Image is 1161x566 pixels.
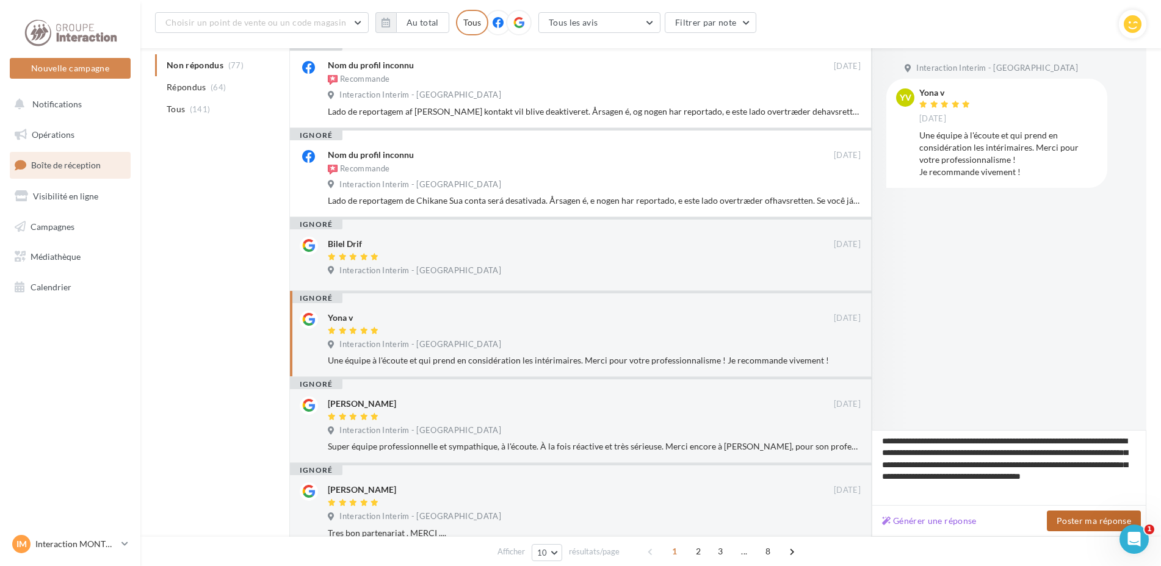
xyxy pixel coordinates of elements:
[7,214,133,240] a: Campagnes
[328,312,353,324] div: Yona v
[328,527,861,539] div: Tres bon partenariat . MERCI ....
[7,244,133,270] a: Médiathèque
[339,265,501,276] span: Interaction Interim - [GEOGRAPHIC_DATA]
[328,165,338,174] img: recommended.png
[10,532,131,556] a: IM Interaction MONTPELLIER
[456,10,488,35] div: Tous
[665,542,684,561] span: 1
[734,542,754,561] span: ...
[877,514,982,528] button: Générer une réponse
[290,379,342,389] div: ignoré
[758,542,778,561] span: 8
[919,129,1098,178] div: Une équipe à l'écoute et qui prend en considération les intérimaires. Merci pour votre profession...
[155,12,369,33] button: Choisir un point de vente ou un code magasin
[375,12,449,33] button: Au total
[834,150,861,161] span: [DATE]
[7,184,133,209] a: Visibilité en ligne
[569,546,620,557] span: résultats/page
[328,75,338,85] img: recommended.png
[31,221,74,231] span: Campagnes
[328,398,396,410] div: [PERSON_NAME]
[190,104,211,114] span: (141)
[538,12,660,33] button: Tous les avis
[35,538,117,550] p: Interaction MONTPELLIER
[834,399,861,410] span: [DATE]
[328,484,396,496] div: [PERSON_NAME]
[339,425,501,436] span: Interaction Interim - [GEOGRAPHIC_DATA]
[328,149,414,161] div: Nom du profil inconnu
[339,511,501,522] span: Interaction Interim - [GEOGRAPHIC_DATA]
[165,17,346,27] span: Choisir un point de vente ou un code magasin
[396,12,449,33] button: Au total
[290,220,342,229] div: ignoré
[689,542,708,561] span: 2
[31,282,71,292] span: Calendrier
[7,274,133,300] a: Calendrier
[834,239,861,250] span: [DATE]
[328,195,861,207] div: Lado de reportagem de Chikane Sua conta será desativada. Årsagen é, e nogen har reportado, e este...
[916,63,1078,74] span: Interaction Interim - [GEOGRAPHIC_DATA]
[290,131,342,140] div: ignoré
[328,74,389,86] div: Recommande
[1145,525,1154,534] span: 1
[211,82,226,92] span: (64)
[339,179,501,190] span: Interaction Interim - [GEOGRAPHIC_DATA]
[834,61,861,72] span: [DATE]
[339,90,501,101] span: Interaction Interim - [GEOGRAPHIC_DATA]
[537,548,548,557] span: 10
[31,160,101,170] span: Boîte de réception
[532,544,563,561] button: 10
[10,58,131,79] button: Nouvelle campagne
[711,542,730,561] span: 3
[497,546,525,557] span: Afficher
[167,103,185,115] span: Tous
[32,129,74,140] span: Opérations
[549,17,598,27] span: Tous les avis
[290,465,342,475] div: ignoré
[16,538,27,550] span: IM
[7,91,128,117] button: Notifications
[834,313,861,324] span: [DATE]
[1047,510,1141,531] button: Poster ma réponse
[32,99,82,109] span: Notifications
[919,113,946,124] span: [DATE]
[339,339,501,350] span: Interaction Interim - [GEOGRAPHIC_DATA]
[33,191,98,201] span: Visibilité en ligne
[665,12,757,33] button: Filtrer par note
[328,106,861,118] div: Lado de reportagem af [PERSON_NAME] kontakt vil blive deaktiveret. Årsagen é, og nogen har report...
[328,354,861,367] div: Une équipe à l'écoute et qui prend en considération les intérimaires. Merci pour votre profession...
[31,251,81,262] span: Médiathèque
[919,88,973,97] div: Yona v
[1119,525,1149,554] iframe: Intercom live chat
[328,163,389,176] div: Recommande
[7,122,133,148] a: Opérations
[328,440,861,453] div: Super équipe professionnelle et sympathique, à l'écoute. À la fois réactive et très sérieuse. Mer...
[7,152,133,178] a: Boîte de réception
[290,293,342,303] div: ignoré
[328,238,362,250] div: Bilel Drif
[900,91,911,104] span: Yv
[834,485,861,496] span: [DATE]
[328,59,414,71] div: Nom du profil inconnu
[167,81,206,93] span: Répondus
